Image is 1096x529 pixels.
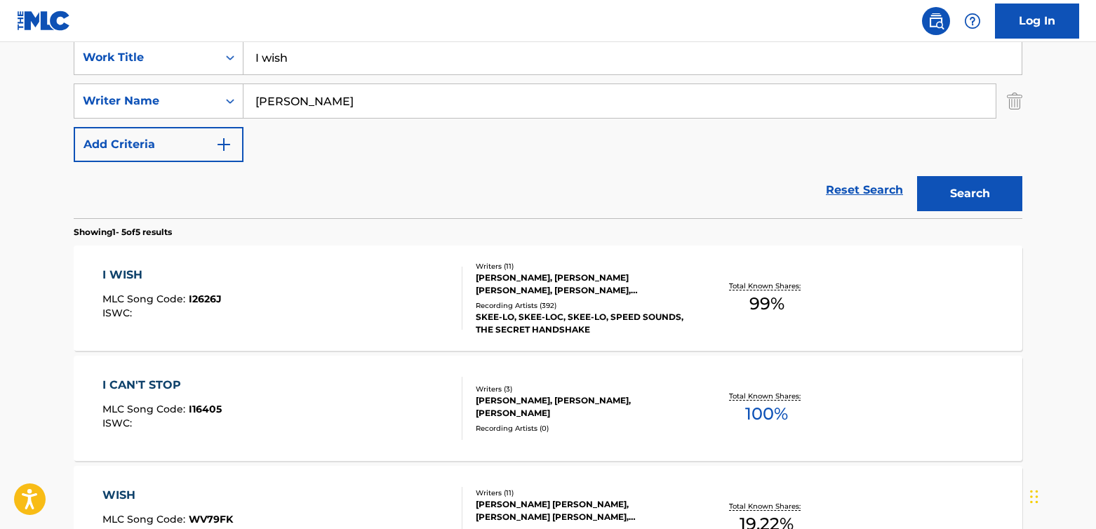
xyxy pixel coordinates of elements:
[476,488,688,498] div: Writers ( 11 )
[819,175,910,206] a: Reset Search
[17,11,71,31] img: MLC Logo
[476,311,688,336] div: SKEE-LO, SKEE-LOC, SKEE-LO, SPEED SOUNDS, THE SECRET HANDSHAKE
[102,513,189,525] span: MLC Song Code :
[729,391,804,401] p: Total Known Shares:
[1007,83,1022,119] img: Delete Criterion
[476,300,688,311] div: Recording Artists ( 392 )
[729,281,804,291] p: Total Known Shares:
[922,7,950,35] a: Public Search
[476,394,688,420] div: [PERSON_NAME], [PERSON_NAME], [PERSON_NAME]
[74,40,1022,218] form: Search Form
[995,4,1079,39] a: Log In
[102,307,135,319] span: ISWC :
[83,49,209,66] div: Work Title
[102,267,222,283] div: I WISH
[958,7,987,35] div: Help
[102,417,135,429] span: ISWC :
[928,13,944,29] img: search
[1026,462,1096,529] iframe: Chat Widget
[74,127,243,162] button: Add Criteria
[917,176,1022,211] button: Search
[102,487,233,504] div: WISH
[476,272,688,297] div: [PERSON_NAME], [PERSON_NAME] [PERSON_NAME], [PERSON_NAME], [PERSON_NAME] [PERSON_NAME] [PERSON_NA...
[476,261,688,272] div: Writers ( 11 )
[729,501,804,511] p: Total Known Shares:
[215,136,232,153] img: 9d2ae6d4665cec9f34b9.svg
[476,423,688,434] div: Recording Artists ( 0 )
[83,93,209,109] div: Writer Name
[74,246,1022,351] a: I WISHMLC Song Code:I2626JISWC:Writers (11)[PERSON_NAME], [PERSON_NAME] [PERSON_NAME], [PERSON_NA...
[74,226,172,239] p: Showing 1 - 5 of 5 results
[964,13,981,29] img: help
[1030,476,1038,518] div: Drag
[749,291,784,316] span: 99 %
[102,403,189,415] span: MLC Song Code :
[74,356,1022,461] a: I CAN'T STOPMLC Song Code:I16405ISWC:Writers (3)[PERSON_NAME], [PERSON_NAME], [PERSON_NAME]Record...
[189,293,222,305] span: I2626J
[745,401,788,427] span: 100 %
[189,513,233,525] span: WV79FK
[102,293,189,305] span: MLC Song Code :
[102,377,222,394] div: I CAN'T STOP
[189,403,222,415] span: I16405
[476,384,688,394] div: Writers ( 3 )
[476,498,688,523] div: [PERSON_NAME] [PERSON_NAME], [PERSON_NAME] [PERSON_NAME], [PERSON_NAME], [PERSON_NAME] [PERSON_NA...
